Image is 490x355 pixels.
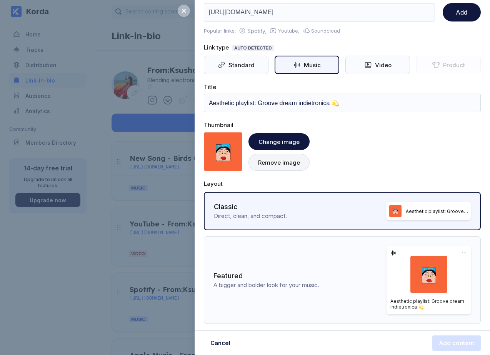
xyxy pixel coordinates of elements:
div: Popular links: [204,27,236,35]
img: Placeholder [389,205,402,217]
input: Text [204,94,481,112]
div: Music [301,61,321,69]
div: Product [440,61,465,69]
div: Video [372,61,392,69]
div: Add [456,8,467,16]
button: Cancel [204,335,237,351]
div: Standard [225,61,255,69]
div: Youtube, [277,28,300,34]
div: Link type [204,44,481,51]
div: Spotify, [246,28,267,34]
div: Aesthetic playlist: Groove dream indietronica 💫 [402,208,468,214]
div: Change image [258,138,300,145]
input: Paste link here [204,3,435,21]
div: Aesthetic playlist: Groove dream indietronica 💫 [390,298,467,310]
img: Thumbnail [204,132,242,171]
strong: Auto detected [232,45,274,51]
img: Placeholder [410,256,447,293]
div: Featured [213,272,387,281]
div: A bigger and bolder look for your music. [213,281,387,289]
div: Thumbnail [204,121,481,129]
div: Layout [204,180,481,187]
div: Cancel [210,339,230,347]
div: Direct, clean, and compact. [214,212,386,220]
div: Classic [214,203,386,212]
div: Title [204,83,481,91]
div: Remove image [258,159,300,166]
div: Soundcloud [310,28,340,34]
button: Add [443,3,481,21]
